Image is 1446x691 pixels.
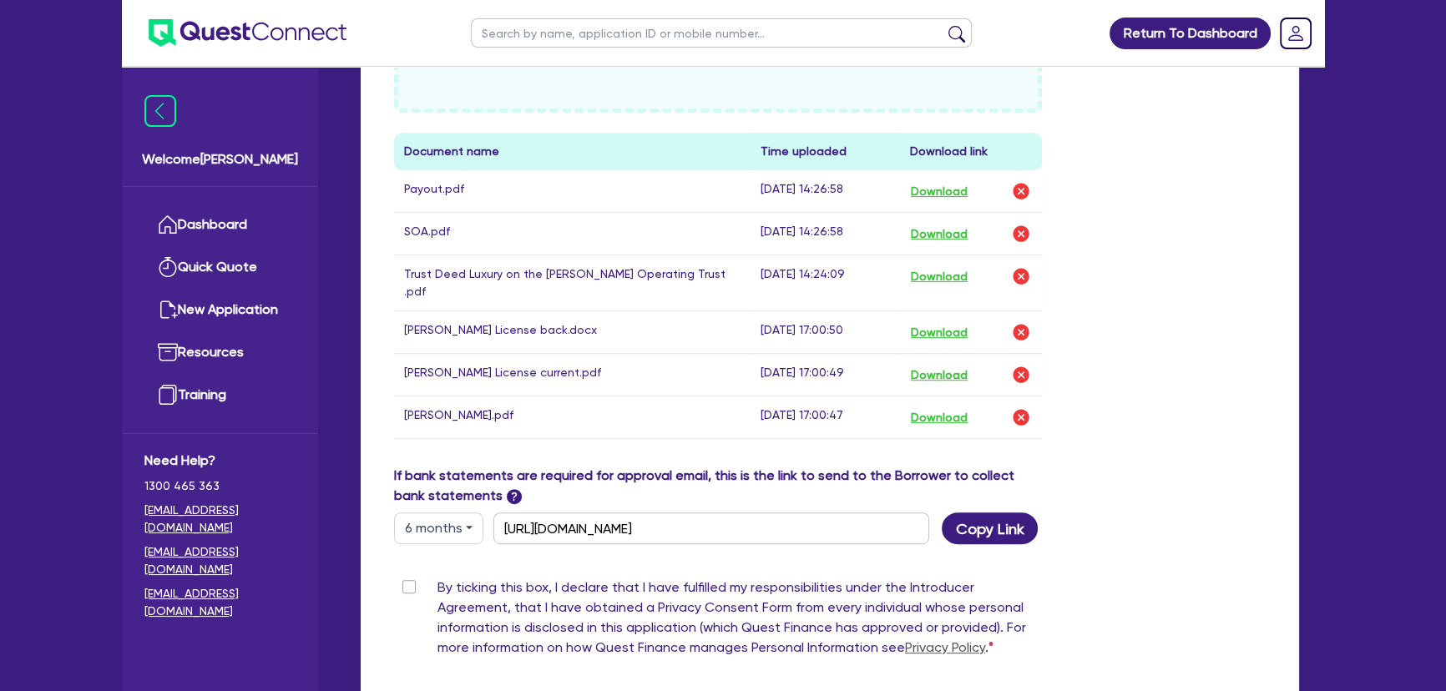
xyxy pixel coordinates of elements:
[437,578,1042,664] label: By ticking this box, I declare that I have fulfilled my responsibilities under the Introducer Agr...
[144,246,296,289] a: Quick Quote
[1011,181,1031,201] img: delete-icon
[158,342,178,362] img: resources
[149,19,346,47] img: quest-connect-logo-blue
[144,374,296,416] a: Training
[1110,18,1271,49] a: Return To Dashboard
[144,477,296,495] span: 1300 465 363
[900,133,1042,170] th: Download link
[144,585,296,620] a: [EMAIL_ADDRESS][DOMAIN_NAME]
[144,543,296,578] a: [EMAIL_ADDRESS][DOMAIN_NAME]
[394,311,751,354] td: [PERSON_NAME] License back.docx
[751,396,900,439] td: [DATE] 17:00:47
[910,406,968,428] button: Download
[751,311,900,354] td: [DATE] 17:00:50
[910,180,968,202] button: Download
[142,149,298,169] span: Welcome [PERSON_NAME]
[910,321,968,343] button: Download
[751,213,900,255] td: [DATE] 14:26:58
[394,354,751,396] td: [PERSON_NAME] License current.pdf
[394,466,1042,506] label: If bank statements are required for approval email, this is the link to send to the Borrower to c...
[1011,407,1031,427] img: delete-icon
[910,364,968,386] button: Download
[394,512,483,544] button: Dropdown toggle
[1011,266,1031,286] img: delete-icon
[158,257,178,277] img: quick-quote
[394,213,751,255] td: SOA.pdf
[1011,322,1031,342] img: delete-icon
[910,265,968,287] button: Download
[158,300,178,320] img: new-application
[394,133,751,170] th: Document name
[144,451,296,471] span: Need Help?
[942,512,1038,544] button: Copy Link
[144,289,296,331] a: New Application
[905,639,985,655] a: Privacy Policy
[394,170,751,213] td: Payout.pdf
[394,255,751,311] td: Trust Deed Luxury on the [PERSON_NAME] Operating Trust .pdf
[751,133,900,170] th: Time uploaded
[1011,224,1031,244] img: delete-icon
[910,223,968,245] button: Download
[144,204,296,246] a: Dashboard
[751,170,900,213] td: [DATE] 14:26:58
[158,385,178,405] img: training
[1011,365,1031,385] img: delete-icon
[144,95,176,127] img: icon-menu-close
[394,396,751,439] td: [PERSON_NAME].pdf
[471,18,972,48] input: Search by name, application ID or mobile number...
[751,354,900,396] td: [DATE] 17:00:49
[144,331,296,374] a: Resources
[1274,12,1317,55] a: Dropdown toggle
[144,502,296,537] a: [EMAIL_ADDRESS][DOMAIN_NAME]
[507,489,522,504] span: ?
[751,255,900,311] td: [DATE] 14:24:09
